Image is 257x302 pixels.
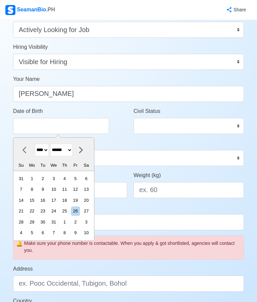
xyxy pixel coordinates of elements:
[27,161,36,170] div: Mo
[13,44,48,50] span: Hiring Visibility
[49,217,58,226] div: Choose Wednesday, August 31st, 1994
[82,185,91,194] div: Choose Saturday, August 13th, 1994
[220,3,252,16] button: Share
[71,217,80,226] div: Choose Friday, September 2nd, 1994
[71,185,80,194] div: Choose Friday, August 12th, 1994
[27,206,36,215] div: Choose Monday, August 22nd, 1994
[82,196,91,205] div: Choose Saturday, August 20th, 1994
[49,228,58,237] div: Choose Wednesday, September 7th, 1994
[13,76,39,82] span: Your Name
[5,5,55,15] div: SeamanBio
[49,196,58,205] div: Choose Wednesday, August 17th, 1994
[60,185,69,194] div: Choose Thursday, August 11th, 1994
[17,196,26,205] div: Choose Sunday, August 14th, 1994
[49,161,58,170] div: We
[134,107,160,115] label: Civil Status
[27,196,36,205] div: Choose Monday, August 15th, 1994
[13,214,244,230] input: ex. +63 912 345 6789
[134,172,161,178] span: Weight (kg)
[71,174,80,183] div: Choose Friday, August 5th, 1994
[38,174,47,183] div: Choose Tuesday, August 2nd, 1994
[71,228,80,237] div: Choose Friday, September 9th, 1994
[27,228,36,237] div: Choose Monday, September 5th, 1994
[38,228,47,237] div: Choose Tuesday, September 6th, 1994
[82,174,91,183] div: Choose Saturday, August 6th, 1994
[71,196,80,205] div: Choose Friday, August 19th, 1994
[60,174,69,183] div: Choose Thursday, August 4th, 1994
[134,182,244,198] input: ex. 60
[82,206,91,215] div: Choose Saturday, August 27th, 1994
[27,185,36,194] div: Choose Monday, August 8th, 1994
[49,185,58,194] div: Choose Wednesday, August 10th, 1994
[60,228,69,237] div: Choose Thursday, September 8th, 1994
[49,174,58,183] div: Choose Wednesday, August 3rd, 1994
[82,161,91,170] div: Sa
[5,5,15,15] img: Logo
[60,217,69,226] div: Choose Thursday, September 1st, 1994
[16,240,23,248] span: caution
[38,161,47,170] div: Tu
[38,217,47,226] div: Choose Tuesday, August 30th, 1994
[27,217,36,226] div: Choose Monday, August 29th, 1994
[17,217,26,226] div: Choose Sunday, August 28th, 1994
[60,161,69,170] div: Th
[17,161,26,170] div: Su
[27,174,36,183] div: Choose Monday, August 1st, 1994
[17,174,26,183] div: Choose Sunday, July 31st, 1994
[17,185,26,194] div: Choose Sunday, August 7th, 1994
[46,7,55,12] span: .PH
[17,206,26,215] div: Choose Sunday, August 21st, 1994
[13,86,244,102] input: Type your name
[49,206,58,215] div: Choose Wednesday, August 24th, 1994
[15,173,92,238] div: month 1994-08
[24,240,241,254] div: Make sure your phone number is contactable. When you apply & got shortlisted, agencies will conta...
[38,206,47,215] div: Choose Tuesday, August 23rd, 1994
[13,276,244,292] input: ex. Pooc Occidental, Tubigon, Bohol
[38,185,47,194] div: Choose Tuesday, August 9th, 1994
[13,266,33,272] span: Address
[38,196,47,205] div: Choose Tuesday, August 16th, 1994
[13,107,43,115] label: Date of Birth
[71,206,80,215] div: Choose Friday, August 26th, 1994
[71,161,80,170] div: Fr
[60,206,69,215] div: Choose Thursday, August 25th, 1994
[60,196,69,205] div: Choose Thursday, August 18th, 1994
[17,228,26,237] div: Choose Sunday, September 4th, 1994
[82,228,91,237] div: Choose Saturday, September 10th, 1994
[82,217,91,226] div: Choose Saturday, September 3rd, 1994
